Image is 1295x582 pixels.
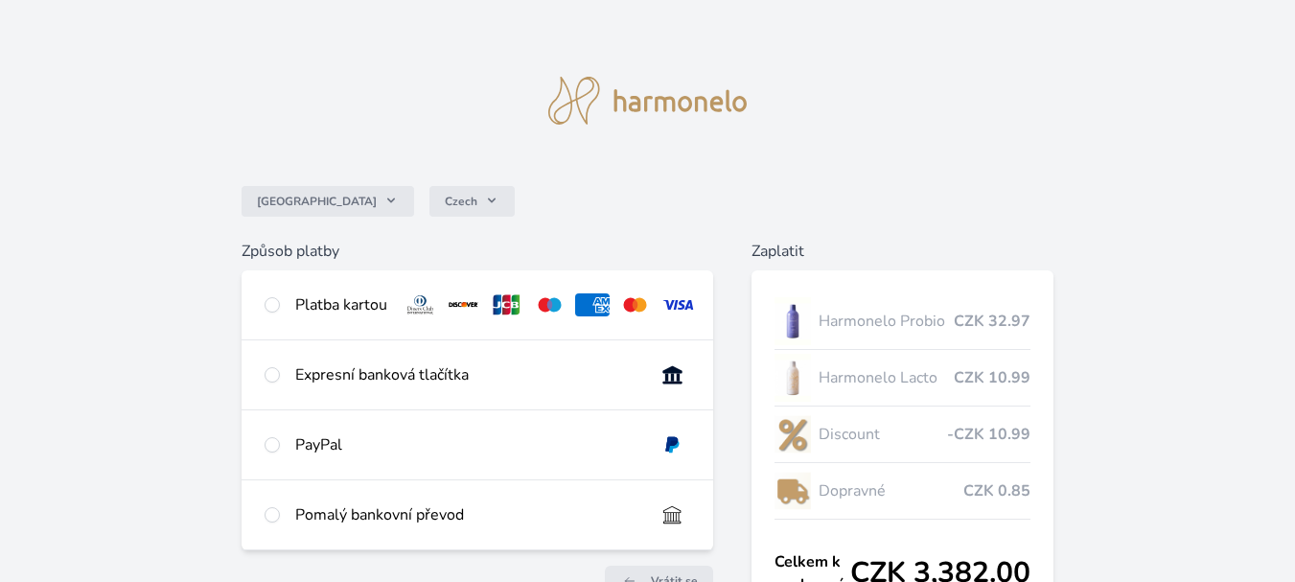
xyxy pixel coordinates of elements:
h6: Způsob platby [242,240,713,263]
div: Pomalý bankovní převod [295,503,639,526]
span: CZK 32.97 [954,310,1030,333]
img: CLEAN_LACTO_se_stinem_x-hi-lo.jpg [775,354,811,402]
img: jcb.svg [489,293,524,316]
img: maestro.svg [532,293,567,316]
img: diners.svg [403,293,438,316]
span: Harmonelo Probio [819,310,954,333]
img: discover.svg [446,293,481,316]
img: bankTransfer_IBAN.svg [655,503,690,526]
img: logo.svg [548,77,748,125]
img: amex.svg [575,293,611,316]
img: mc.svg [617,293,653,316]
span: -CZK 10.99 [947,423,1030,446]
span: CZK 10.99 [954,366,1030,389]
div: Expresní banková tlačítka [295,363,639,386]
img: CLEAN_PROBIO_se_stinem_x-lo.jpg [775,297,811,345]
span: Dopravné [819,479,963,502]
button: [GEOGRAPHIC_DATA] [242,186,414,217]
div: PayPal [295,433,639,456]
span: Discount [819,423,947,446]
span: [GEOGRAPHIC_DATA] [257,194,377,209]
span: Czech [445,194,477,209]
img: discount-lo.png [775,410,811,458]
span: CZK 0.85 [963,479,1030,502]
h6: Zaplatit [752,240,1053,263]
button: Czech [429,186,515,217]
img: paypal.svg [655,433,690,456]
img: delivery-lo.png [775,467,811,515]
img: onlineBanking_CZ.svg [655,363,690,386]
div: Platba kartou [295,293,387,316]
span: Harmonelo Lacto [819,366,954,389]
img: visa.svg [660,293,696,316]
